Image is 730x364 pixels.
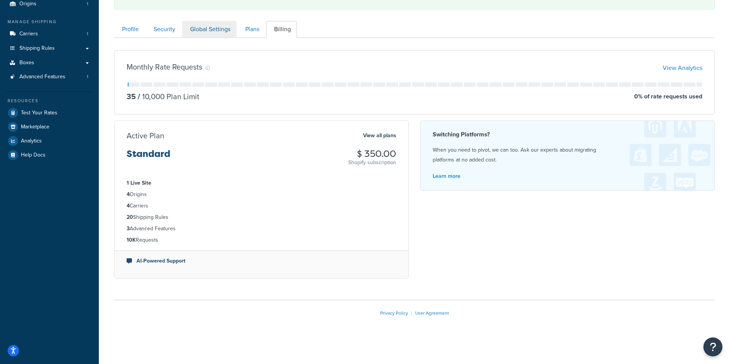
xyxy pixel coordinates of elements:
p: 0 % of rate requests used [634,91,702,102]
strong: 20 [127,213,133,221]
a: User Agreement [415,310,449,317]
a: Privacy Policy [380,310,408,317]
strong: 1 Live Site [127,179,151,187]
li: Carriers [127,202,396,210]
strong: 4 [127,202,130,210]
p: 10,000 Plan Limit [136,91,199,102]
div: Resources [6,98,93,104]
h3: Monthly Rate Requests [127,63,202,71]
li: Requests [127,236,396,244]
a: Boxes [6,56,93,70]
span: / [138,91,140,102]
a: Shipping Rules [6,41,93,55]
a: Global Settings [182,21,236,38]
li: Carriers [6,27,93,41]
p: When you need to pivot, we can too. Ask our experts about migrating platforms at no added cost. [433,145,702,165]
h3: $ 350.00 [348,149,396,159]
button: Open Resource Center [703,337,722,356]
strong: 4 [127,190,130,198]
span: 1 [87,1,88,7]
a: Marketplace [6,120,93,134]
a: Profile [114,21,145,38]
div: Manage Shipping [6,19,93,25]
span: 1 [87,31,88,37]
span: Boxes [19,60,34,66]
a: Test Your Rates [6,106,93,120]
p: 35 [127,91,136,102]
span: Test Your Rates [21,110,57,116]
span: 1 [87,74,88,80]
span: Origins [19,1,36,7]
h4: Switching Platforms? [433,130,702,139]
a: Help Docs [6,148,93,162]
span: Shipping Rules [19,45,55,52]
a: Learn more [433,172,460,180]
a: Billing [266,21,297,38]
li: AI-Powered Support [127,257,396,265]
span: Advanced Features [19,74,65,80]
li: Advanced Features [127,225,396,233]
span: Marketplace [21,124,49,130]
li: Origins [127,190,396,199]
li: Advanced Features [6,70,93,84]
a: Advanced Features 1 [6,70,93,84]
span: | [411,310,412,317]
p: Shopify subscription [348,159,396,166]
a: Plans [237,21,265,38]
strong: 10K [127,236,136,244]
a: Security [146,21,181,38]
li: Shipping Rules [127,213,396,222]
h3: Standard [127,149,170,165]
a: View all plans [363,131,396,141]
span: Help Docs [21,152,46,158]
strong: 3 [127,225,130,233]
a: Analytics [6,134,93,148]
h3: Active Plan [127,131,164,140]
span: Analytics [21,138,42,144]
span: Carriers [19,31,38,37]
a: View Analytics [663,63,702,72]
a: Carriers 1 [6,27,93,41]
